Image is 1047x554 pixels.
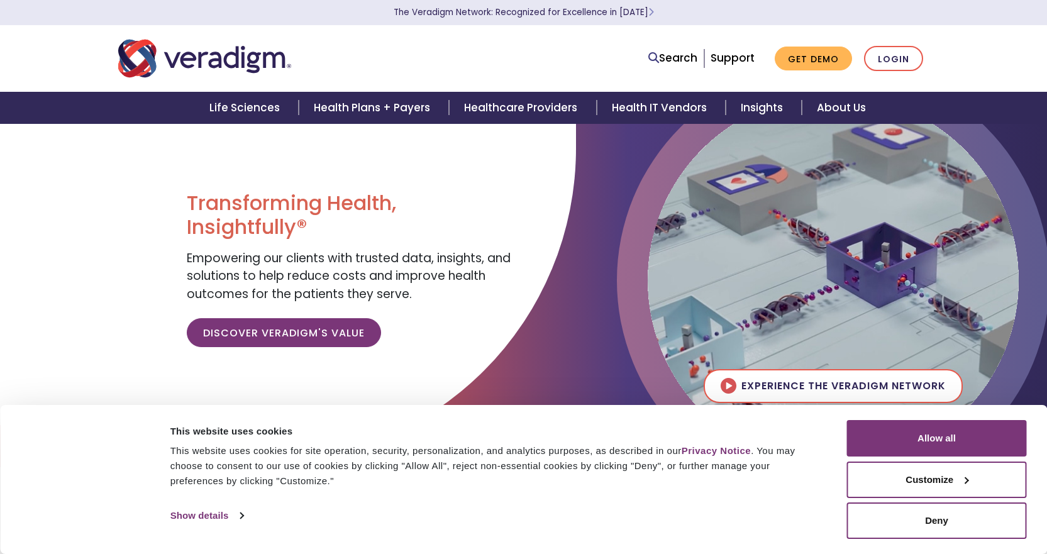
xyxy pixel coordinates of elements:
[170,506,243,525] a: Show details
[847,420,1027,457] button: Allow all
[187,250,511,302] span: Empowering our clients with trusted data, insights, and solutions to help reduce costs and improv...
[726,92,802,124] a: Insights
[847,462,1027,498] button: Customize
[775,47,852,71] a: Get Demo
[864,46,923,72] a: Login
[648,50,697,67] a: Search
[847,502,1027,539] button: Deny
[802,92,881,124] a: About Us
[711,50,755,65] a: Support
[648,6,654,18] span: Learn More
[187,318,381,347] a: Discover Veradigm's Value
[194,92,299,124] a: Life Sciences
[187,191,514,240] h1: Transforming Health, Insightfully®
[299,92,449,124] a: Health Plans + Payers
[118,38,291,79] img: Veradigm logo
[682,445,751,456] a: Privacy Notice
[597,92,726,124] a: Health IT Vendors
[394,6,654,18] a: The Veradigm Network: Recognized for Excellence in [DATE]Learn More
[170,424,819,439] div: This website uses cookies
[170,443,819,489] div: This website uses cookies for site operation, security, personalization, and analytics purposes, ...
[449,92,596,124] a: Healthcare Providers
